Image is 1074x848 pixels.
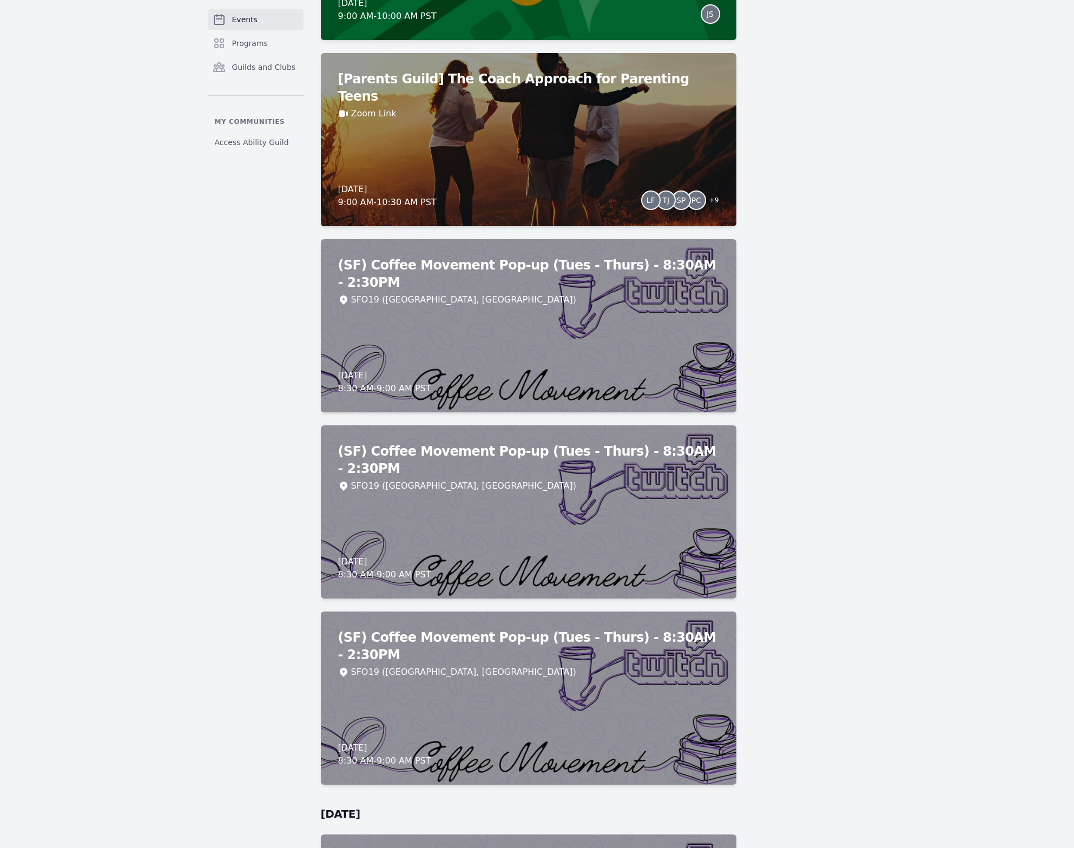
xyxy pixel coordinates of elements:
[208,32,304,54] a: Programs
[232,14,258,25] span: Events
[662,196,669,204] span: TJ
[232,38,268,49] span: Programs
[321,239,736,412] a: (SF) Coffee Movement Pop-up (Tues - Thurs) - 8:30AM - 2:30PMSFO19 ([GEOGRAPHIC_DATA], [GEOGRAPHIC...
[351,666,576,679] div: SFO19 ([GEOGRAPHIC_DATA], [GEOGRAPHIC_DATA])
[338,369,431,395] div: [DATE] 8:30 AM - 9:00 AM PST
[321,612,736,785] a: (SF) Coffee Movement Pop-up (Tues - Thurs) - 8:30AM - 2:30PMSFO19 ([GEOGRAPHIC_DATA], [GEOGRAPHIC...
[703,194,719,209] span: + 9
[338,629,719,663] h2: (SF) Coffee Movement Pop-up (Tues - Thurs) - 8:30AM - 2:30PM
[676,196,686,204] span: SP
[338,183,437,209] div: [DATE] 9:00 AM - 10:30 AM PST
[691,196,701,204] span: PC
[351,293,576,306] div: SFO19 ([GEOGRAPHIC_DATA], [GEOGRAPHIC_DATA])
[208,133,304,152] a: Access Ability Guild
[351,107,397,120] a: Zoom Link
[338,257,719,291] h2: (SF) Coffee Movement Pop-up (Tues - Thurs) - 8:30AM - 2:30PM
[351,479,576,492] div: SFO19 ([GEOGRAPHIC_DATA], [GEOGRAPHIC_DATA])
[232,62,296,73] span: Guilds and Clubs
[321,53,736,226] a: [Parents Guild] The Coach Approach for Parenting TeensZoom Link[DATE]9:00 AM-10:30 AM PSTLFTJSPPC+9
[208,9,304,152] nav: Sidebar
[215,137,289,148] span: Access Ability Guild
[338,555,431,581] div: [DATE] 8:30 AM - 9:00 AM PST
[707,10,714,18] span: JS
[338,70,719,105] h2: [Parents Guild] The Coach Approach for Parenting Teens
[321,806,736,821] h2: [DATE]
[321,425,736,599] a: (SF) Coffee Movement Pop-up (Tues - Thurs) - 8:30AM - 2:30PMSFO19 ([GEOGRAPHIC_DATA], [GEOGRAPHIC...
[208,56,304,78] a: Guilds and Clubs
[647,196,655,204] span: LF
[338,443,719,477] h2: (SF) Coffee Movement Pop-up (Tues - Thurs) - 8:30AM - 2:30PM
[208,117,304,126] p: My communities
[338,741,431,767] div: [DATE] 8:30 AM - 9:00 AM PST
[208,9,304,30] a: Events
